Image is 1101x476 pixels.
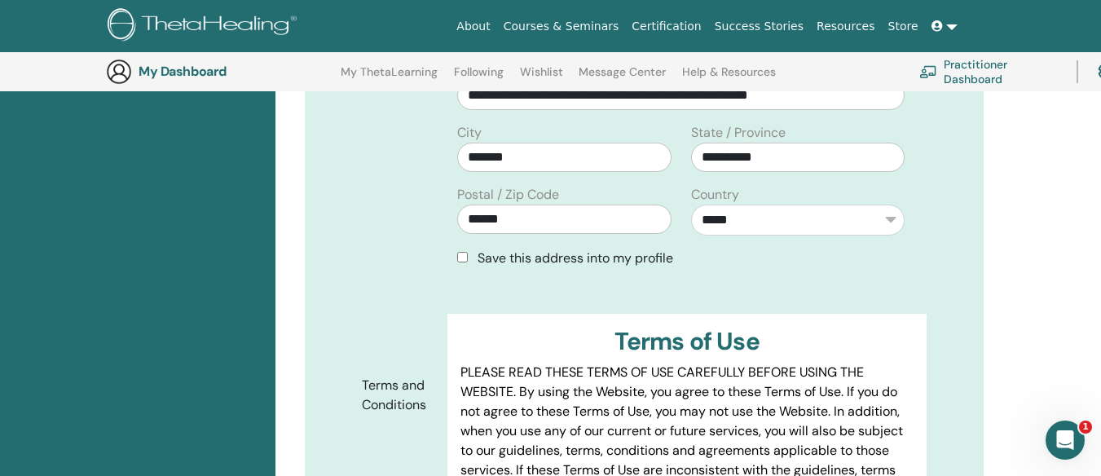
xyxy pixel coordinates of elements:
[520,65,563,91] a: Wishlist
[106,59,132,85] img: generic-user-icon.jpg
[478,249,673,267] span: Save this address into my profile
[691,185,739,205] label: Country
[625,11,707,42] a: Certification
[350,370,448,421] label: Terms and Conditions
[450,11,496,42] a: About
[457,185,559,205] label: Postal / Zip Code
[691,123,786,143] label: State / Province
[810,11,882,42] a: Resources
[341,65,438,91] a: My ThetaLearning
[579,65,666,91] a: Message Center
[497,11,626,42] a: Courses & Seminars
[682,65,776,91] a: Help & Resources
[108,8,302,45] img: logo.png
[454,65,504,91] a: Following
[1046,421,1085,460] iframe: Intercom live chat
[1079,421,1092,434] span: 1
[139,64,302,79] h3: My Dashboard
[460,327,914,356] h3: Terms of Use
[882,11,925,42] a: Store
[708,11,810,42] a: Success Stories
[919,54,1057,90] a: Practitioner Dashboard
[919,65,937,78] img: chalkboard-teacher.svg
[457,123,482,143] label: City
